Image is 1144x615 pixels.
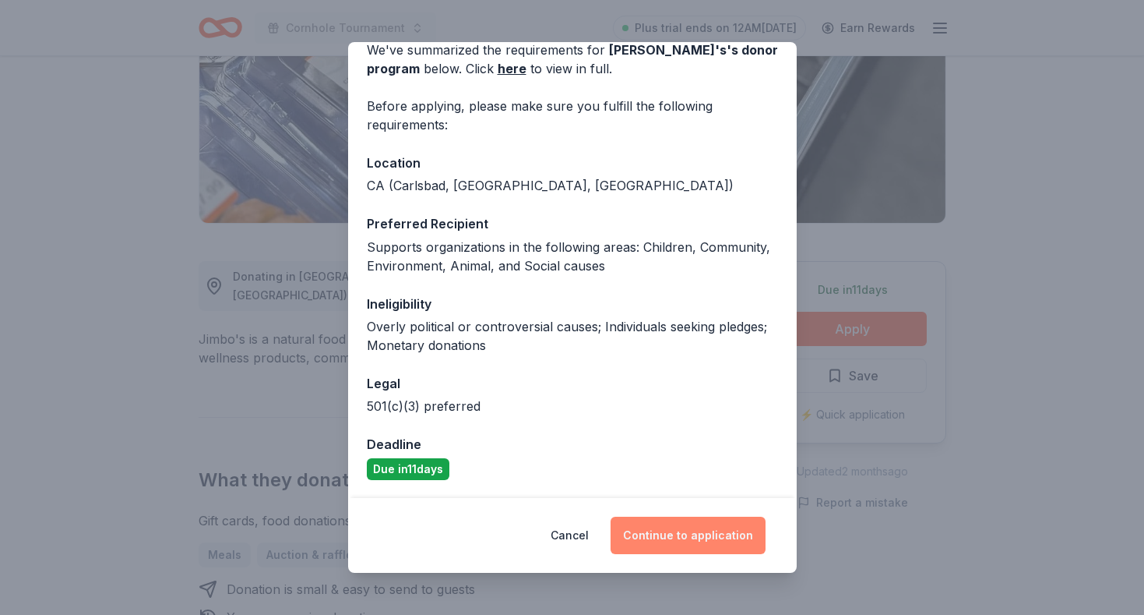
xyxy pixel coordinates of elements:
div: Overly political or controversial causes; Individuals seeking pledges; Monetary donations [367,317,778,355]
div: Deadline [367,434,778,454]
a: here [498,59,526,78]
div: Due in 11 days [367,458,449,480]
div: Location [367,153,778,173]
div: We've summarized the requirements for below. Click to view in full. [367,41,778,78]
div: Before applying, please make sure you fulfill the following requirements: [367,97,778,134]
div: Supports organizations in the following areas: Children, Community, Environment, Animal, and Soci... [367,238,778,275]
div: 501(c)(3) preferred [367,397,778,415]
div: Legal [367,373,778,394]
button: Cancel [551,517,589,554]
div: Ineligibility [367,294,778,314]
div: CA (Carlsbad, [GEOGRAPHIC_DATA], [GEOGRAPHIC_DATA]) [367,176,778,195]
div: Preferred Recipient [367,214,778,234]
button: Continue to application [611,517,766,554]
